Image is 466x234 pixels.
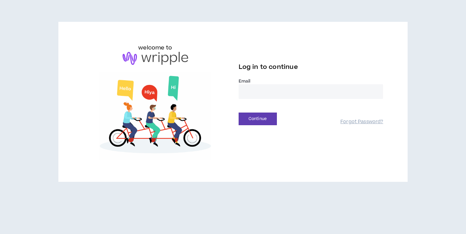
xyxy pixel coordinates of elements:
[239,113,277,125] button: Continue
[239,78,383,84] label: Email
[138,44,172,52] h6: welcome to
[239,63,298,71] span: Log in to continue
[83,72,228,160] img: Welcome to Wripple
[340,119,383,125] a: Forgot Password?
[123,52,188,65] img: logo-brand.png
